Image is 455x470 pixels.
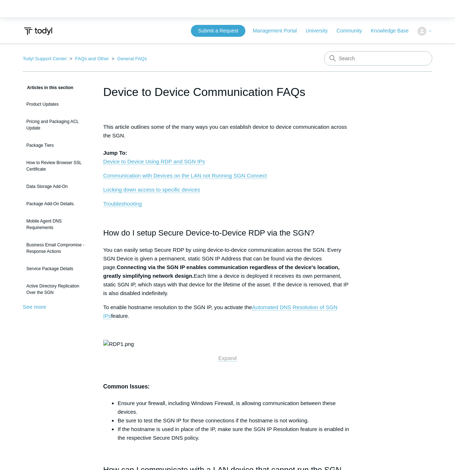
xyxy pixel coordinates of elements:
[118,425,352,442] li: If the hostname is used in place of the IP, make sure the SGN IP Resolution feature is enabled in...
[23,56,68,61] li: Todyl Support Center
[68,56,110,61] li: FAQs and Other
[23,238,92,258] a: Business Email Compromise - Response Actions
[337,27,369,35] a: Community
[23,56,67,61] a: Todyl Support Center
[103,340,134,348] img: RDP1.png
[103,383,150,390] strong: Common Issues:
[118,399,352,416] li: Ensure your firewall, including Windows Firewall, is allowing communication between these devices.
[23,262,92,276] a: Service Package Details
[75,56,109,61] a: FAQs and Other
[103,246,352,298] p: You can easily setup Secure RDP by using device-to-device communication across the SGN. Every SGN...
[23,115,92,135] a: Pricing and Packaging ACL Update
[117,56,147,61] a: General FAQs
[23,180,92,193] a: Data Storage Add-On
[118,416,352,425] li: Be sure to test the SGN IP for these connections if the hostname is not working.
[103,83,352,101] h1: Device to Device Communication FAQs
[324,51,432,66] input: Search
[23,279,92,299] a: Active Directory Replication Over the SGN
[103,201,142,207] a: Troubleshooting
[23,85,73,90] span: Articles in this section
[103,150,127,156] strong: Jump To:
[23,304,46,310] a: See more
[103,123,352,166] p: This article outlines some of the many ways you can establish device to device communication acro...
[23,156,92,176] a: How to Review Browser SSL Certificate
[23,139,92,152] a: Package Tiers
[103,172,267,179] a: Communication with Devices on the LAN not Running SGN Connect
[191,25,245,37] a: Submit a Request
[103,214,352,239] h2: How do I setup Secure Device-to-Device RDP via the SGN?
[103,158,205,165] a: Device to Device Using RDP and SGN IPs
[110,56,147,61] li: General FAQs
[218,355,237,361] a: Expand
[306,27,335,35] a: University
[23,25,53,38] img: Todyl Support Center Help Center home page
[103,186,200,193] a: Locking down access to specific devices
[23,97,92,111] a: Product Updates
[103,303,352,320] p: To enable hostname resolution to the SGN IP, you activate the feature.
[23,214,92,234] a: Mobile Agent DNS Requirements
[23,197,92,211] a: Package Add-On Details.
[371,27,416,35] a: Knowledge Base
[253,27,304,35] a: Management Portal
[103,264,340,279] strong: Connecting via the SGN IP enables communication regardless of the device's location, greatly simp...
